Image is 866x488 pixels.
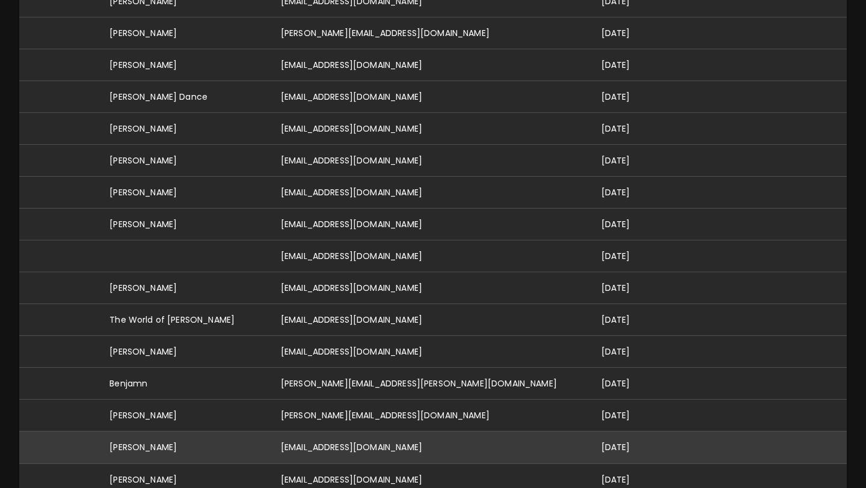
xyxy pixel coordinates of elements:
[271,272,592,304] td: [EMAIL_ADDRESS][DOMAIN_NAME]
[100,81,271,113] td: [PERSON_NAME] Dance
[592,400,663,432] td: [DATE]
[100,368,271,400] td: Benjamn
[592,49,663,81] td: [DATE]
[592,240,663,272] td: [DATE]
[592,368,663,400] td: [DATE]
[100,336,271,368] td: [PERSON_NAME]
[271,336,592,368] td: [EMAIL_ADDRESS][DOMAIN_NAME]
[100,113,271,145] td: [PERSON_NAME]
[100,209,271,240] td: [PERSON_NAME]
[592,209,663,240] td: [DATE]
[100,400,271,432] td: [PERSON_NAME]
[100,17,271,49] td: [PERSON_NAME]
[592,304,663,336] td: [DATE]
[100,49,271,81] td: [PERSON_NAME]
[100,177,271,209] td: [PERSON_NAME]
[100,272,271,304] td: [PERSON_NAME]
[592,113,663,145] td: [DATE]
[100,432,271,463] td: [PERSON_NAME]
[592,145,663,177] td: [DATE]
[592,17,663,49] td: [DATE]
[271,177,592,209] td: [EMAIL_ADDRESS][DOMAIN_NAME]
[271,209,592,240] td: [EMAIL_ADDRESS][DOMAIN_NAME]
[271,113,592,145] td: [EMAIL_ADDRESS][DOMAIN_NAME]
[592,177,663,209] td: [DATE]
[271,81,592,113] td: [EMAIL_ADDRESS][DOMAIN_NAME]
[271,145,592,177] td: [EMAIL_ADDRESS][DOMAIN_NAME]
[271,368,592,400] td: [PERSON_NAME][EMAIL_ADDRESS][PERSON_NAME][DOMAIN_NAME]
[271,49,592,81] td: [EMAIL_ADDRESS][DOMAIN_NAME]
[100,304,271,336] td: The World of [PERSON_NAME]
[100,145,271,177] td: [PERSON_NAME]
[271,304,592,336] td: [EMAIL_ADDRESS][DOMAIN_NAME]
[271,17,592,49] td: [PERSON_NAME][EMAIL_ADDRESS][DOMAIN_NAME]
[592,272,663,304] td: [DATE]
[271,400,592,432] td: [PERSON_NAME][EMAIL_ADDRESS][DOMAIN_NAME]
[592,81,663,113] td: [DATE]
[271,432,592,463] td: [EMAIL_ADDRESS][DOMAIN_NAME]
[592,336,663,368] td: [DATE]
[271,240,592,272] td: [EMAIL_ADDRESS][DOMAIN_NAME]
[592,432,663,463] td: [DATE]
